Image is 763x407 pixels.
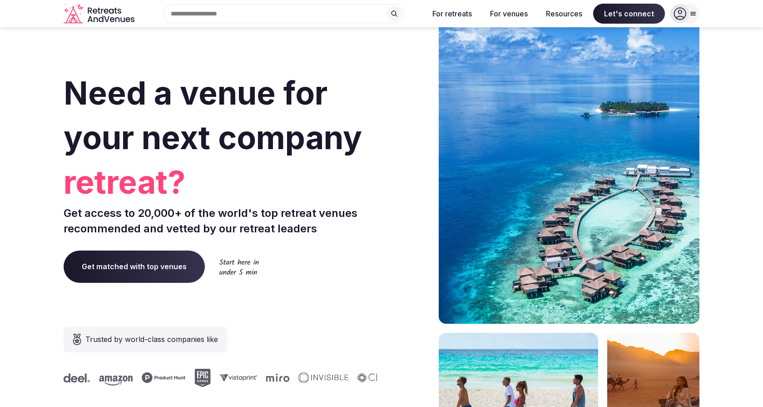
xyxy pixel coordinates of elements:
span: retreat? [64,160,378,205]
svg: Miro company logo [265,373,288,382]
button: Resources [539,4,590,24]
svg: Invisible company logo [297,372,347,383]
a: Get matched with top venues [64,251,205,282]
img: Start here in under 5 min [219,259,259,275]
button: For retreats [425,4,479,24]
svg: Deel company logo [63,373,89,382]
svg: Retreats and Venues company logo [64,4,136,24]
span: Let's connect [593,4,665,24]
span: Need a venue for your next company [64,74,362,157]
span: Trusted by world-class companies like [85,334,218,345]
svg: Epic Games company logo [193,369,210,387]
a: Visit the homepage [64,4,136,24]
button: For venues [483,4,535,24]
p: Get access to 20,000+ of the world's top retreat venues recommended and vetted by our retreat lea... [64,206,378,236]
svg: Vistaprint company logo [219,374,256,382]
